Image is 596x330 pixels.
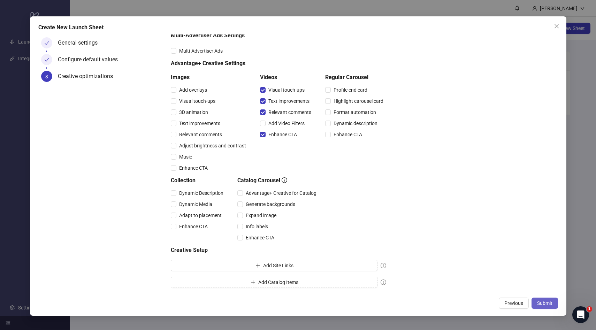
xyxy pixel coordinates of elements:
span: Info labels [243,223,271,230]
span: Add overlays [176,86,210,94]
span: exclamation-circle [381,279,386,285]
span: Generate backgrounds [243,200,298,208]
span: Enhance CTA [243,234,277,241]
button: Add Catalog Items [171,277,378,288]
iframe: Intercom live chat [572,306,589,323]
span: Enhance CTA [176,164,211,172]
span: Add Video Filters [266,120,307,127]
span: Enhance CTA [176,223,211,230]
h5: Regular Carousel [325,73,386,82]
span: check [44,57,49,62]
span: Visual touch-ups [176,97,218,105]
span: Advantage+ Creative for Catalog [243,189,319,197]
span: Previous [504,300,523,306]
span: Format automation [331,108,379,116]
span: Music [176,153,195,161]
span: Relevant comments [176,131,225,138]
span: check [44,41,49,46]
span: Add Catalog Items [258,279,298,285]
span: Text improvements [176,120,223,127]
div: General settings [58,37,103,48]
div: Creative optimizations [58,71,119,82]
span: 1 [587,306,592,312]
span: Relevant comments [266,108,314,116]
span: 3D animation [176,108,211,116]
span: Expand image [243,212,279,219]
span: Text improvements [266,97,312,105]
button: Close [551,21,562,32]
span: plus [255,263,260,268]
button: Previous [499,298,529,309]
button: Submit [532,298,558,309]
h5: Collection [171,176,226,185]
span: exclamation-circle [381,263,386,268]
h5: Advantage+ Creative Settings [171,59,386,68]
span: Profile end card [331,86,370,94]
h5: Images [171,73,249,82]
h5: Creative Setup [171,246,386,254]
span: plus [251,280,255,285]
span: Submit [537,300,552,306]
h5: Multi-Advertiser Ads Settings [171,31,386,40]
span: Dynamic Description [176,189,226,197]
span: Add Site Links [263,263,293,268]
span: Adjust brightness and contrast [176,142,249,149]
span: Enhance CTA [331,131,365,138]
div: Configure default values [58,54,123,65]
span: close [554,23,559,29]
h5: Videos [260,73,314,82]
div: Create New Launch Sheet [38,23,558,32]
span: Dynamic Media [176,200,215,208]
span: 3 [45,74,48,79]
span: info-circle [282,177,287,183]
span: Visual touch-ups [266,86,307,94]
button: Add Site Links [171,260,378,271]
span: Highlight carousel card [331,97,386,105]
span: Multi-Advertiser Ads [176,47,226,55]
span: Dynamic description [331,120,380,127]
span: Adapt to placement [176,212,224,219]
h5: Catalog Carousel [237,176,319,185]
span: Enhance CTA [266,131,300,138]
